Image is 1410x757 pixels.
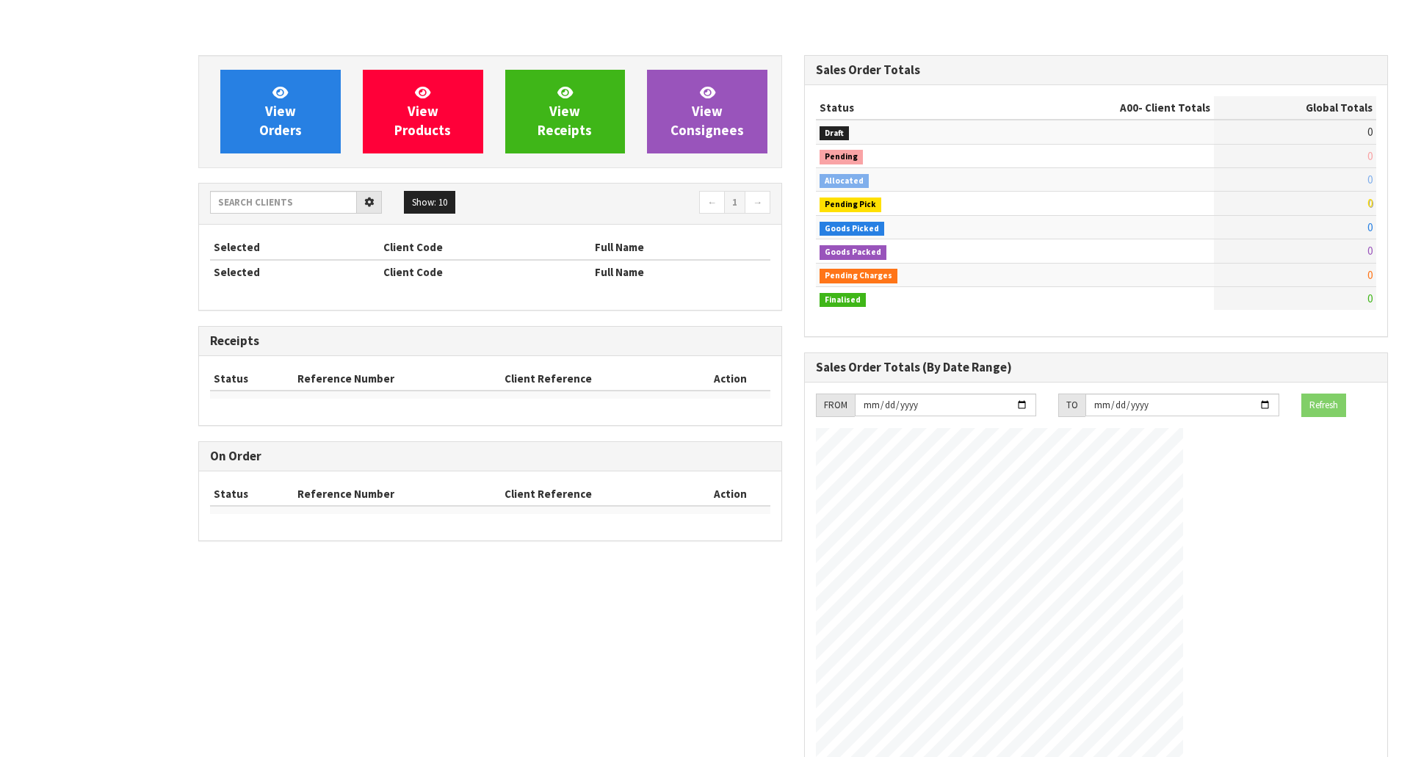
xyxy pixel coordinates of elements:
span: 0 [1367,220,1373,234]
th: Status [210,367,294,391]
a: ViewReceipts [505,70,626,153]
th: Full Name [591,236,770,259]
span: A00 [1120,101,1138,115]
a: ViewConsignees [647,70,767,153]
span: Goods Picked [820,222,884,236]
span: View Orders [259,84,302,139]
span: Pending [820,150,863,164]
th: Client Reference [501,367,690,391]
span: Pending Charges [820,269,897,283]
div: FROM [816,394,855,417]
h3: On Order [210,449,770,463]
button: Refresh [1301,394,1346,417]
div: TO [1058,394,1085,417]
span: Pending Pick [820,198,881,212]
th: Selected [210,236,380,259]
span: Draft [820,126,849,141]
h3: Sales Order Totals (By Date Range) [816,361,1376,374]
th: Status [210,482,294,506]
th: Action [690,482,770,506]
th: Client Code [380,260,591,283]
span: Finalised [820,293,866,308]
th: Reference Number [294,482,502,506]
span: Goods Packed [820,245,886,260]
span: View Products [394,84,451,139]
th: Reference Number [294,367,502,391]
a: 1 [724,191,745,214]
a: ViewOrders [220,70,341,153]
span: 0 [1367,291,1373,305]
span: 0 [1367,196,1373,210]
th: Client Reference [501,482,690,506]
span: View Receipts [538,84,592,139]
th: Global Totals [1214,96,1376,120]
h3: Sales Order Totals [816,63,1376,77]
span: 0 [1367,244,1373,258]
span: View Consignees [670,84,744,139]
input: Search clients [210,191,357,214]
th: Status [816,96,1001,120]
th: Client Code [380,236,591,259]
span: 0 [1367,149,1373,163]
span: 0 [1367,173,1373,186]
th: Full Name [591,260,770,283]
span: 0 [1367,125,1373,139]
th: - Client Totals [1001,96,1214,120]
h3: Receipts [210,334,770,348]
nav: Page navigation [501,191,770,217]
span: 0 [1367,268,1373,282]
th: Selected [210,260,380,283]
a: → [745,191,770,214]
th: Action [690,367,770,391]
a: ViewProducts [363,70,483,153]
a: ← [699,191,725,214]
span: Allocated [820,174,869,189]
button: Show: 10 [404,191,455,214]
